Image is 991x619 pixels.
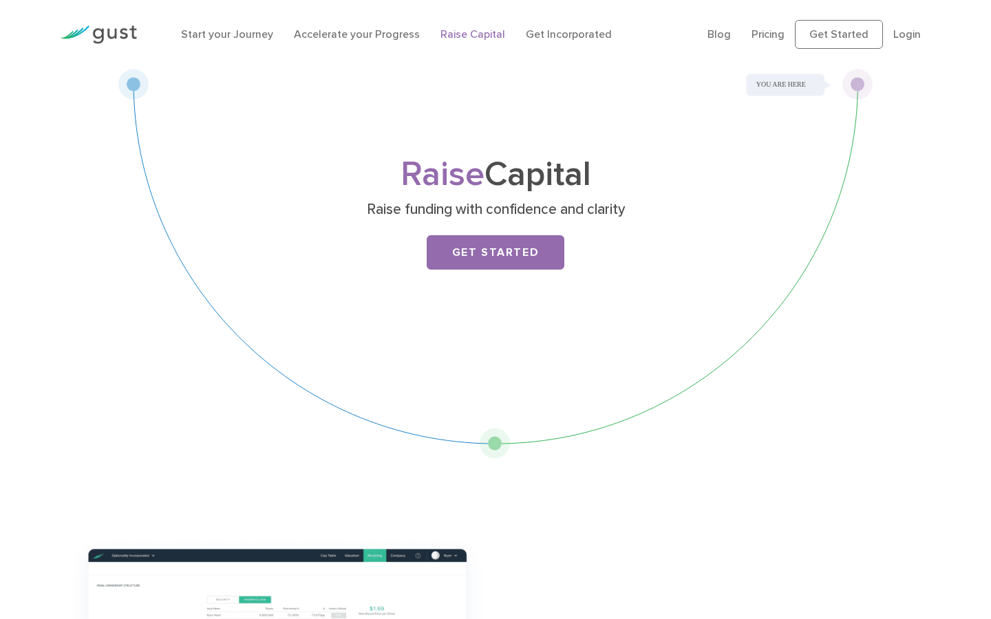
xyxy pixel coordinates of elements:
[401,154,484,195] span: Raise
[294,28,420,41] a: Accelerate your Progress
[526,28,612,41] a: Get Incorporated
[224,159,767,191] h1: Capital
[181,28,273,41] a: Start your Journey
[229,200,763,219] p: Raise funding with confidence and clarity
[60,25,137,44] img: Gust Logo
[752,28,785,41] a: Pricing
[795,20,883,49] a: Get Started
[707,28,731,41] a: Blog
[427,235,564,270] a: Get Started
[893,28,921,41] a: Login
[440,28,505,41] a: Raise Capital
